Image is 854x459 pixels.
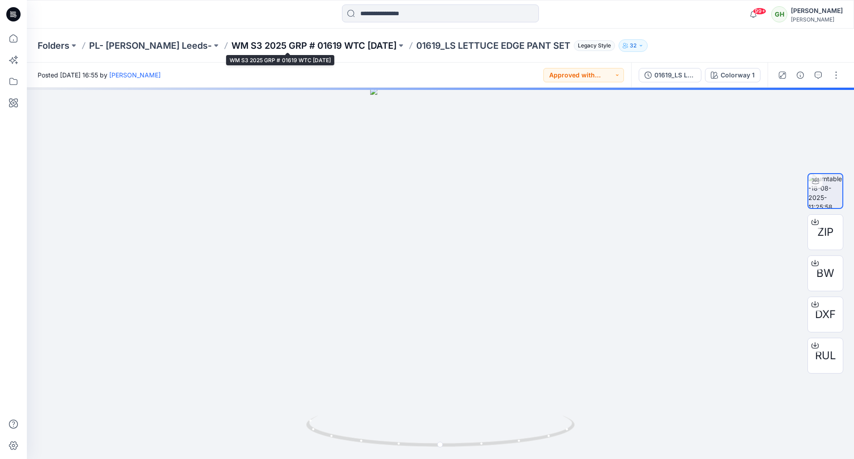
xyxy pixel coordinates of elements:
[721,70,755,80] div: Colorway 1
[808,174,842,208] img: turntable-18-08-2025-11:25:58
[753,8,766,15] span: 99+
[416,39,570,52] p: 01619_LS LETTUCE EDGE PANT SET
[109,71,161,79] a: [PERSON_NAME]
[570,39,615,52] button: Legacy Style
[38,70,161,80] span: Posted [DATE] 16:55 by
[771,6,787,22] div: GH
[89,39,212,52] a: PL- [PERSON_NAME] Leeds-
[654,70,696,80] div: 01619_LS LETTUCE EDGE PANT SET
[630,41,636,51] p: 32
[817,224,833,240] span: ZIP
[791,16,843,23] div: [PERSON_NAME]
[38,39,69,52] a: Folders
[815,348,836,364] span: RUL
[816,265,834,281] span: BW
[705,68,760,82] button: Colorway 1
[791,5,843,16] div: [PERSON_NAME]
[639,68,701,82] button: 01619_LS LETTUCE EDGE PANT SET
[619,39,648,52] button: 32
[231,39,397,52] a: WM S3 2025 GRP # 01619 WTC [DATE]
[815,306,836,323] span: DXF
[793,68,807,82] button: Details
[574,40,615,51] span: Legacy Style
